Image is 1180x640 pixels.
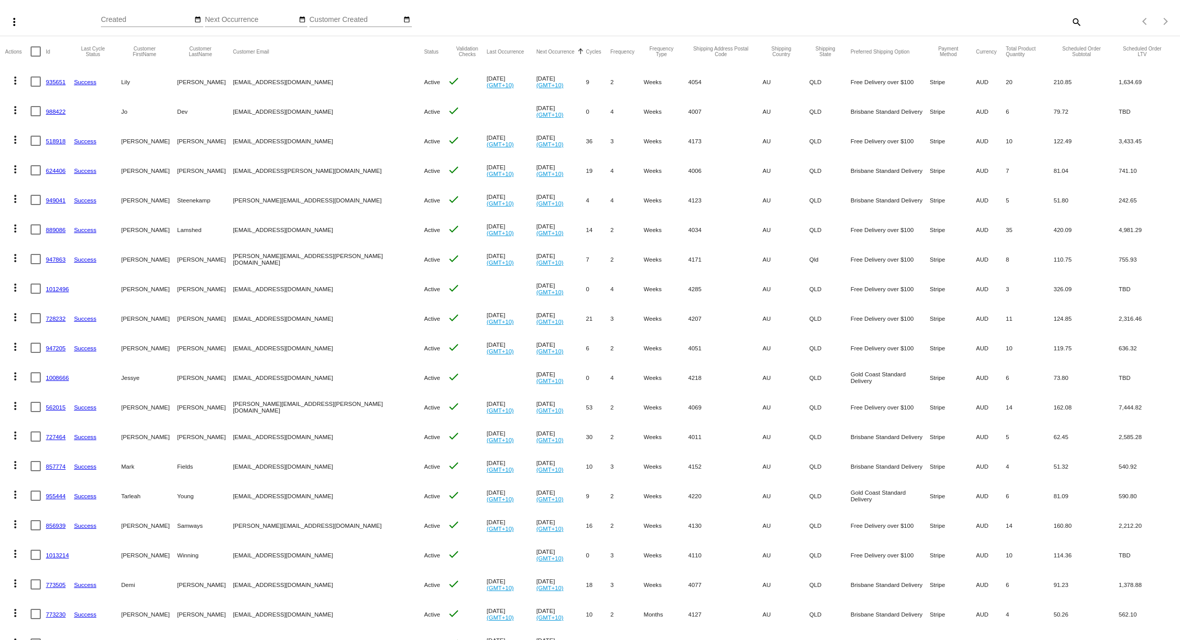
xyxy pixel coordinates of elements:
[536,67,586,96] mat-cell: [DATE]
[610,274,643,303] mat-cell: 4
[976,333,1006,363] mat-cell: AUD
[763,156,809,185] mat-cell: AU
[233,215,424,244] mat-cell: [EMAIL_ADDRESS][DOMAIN_NAME]
[763,67,809,96] mat-cell: AU
[487,170,514,177] a: (GMT+10)
[9,429,21,442] mat-icon: more_vert
[177,363,233,392] mat-cell: [PERSON_NAME]
[1054,333,1119,363] mat-cell: 119.75
[644,422,689,451] mat-cell: Weeks
[487,348,514,354] a: (GMT+10)
[46,108,66,115] a: 988422
[1054,185,1119,215] mat-cell: 51.80
[976,244,1006,274] mat-cell: AUD
[688,333,763,363] mat-cell: 4051
[610,392,643,422] mat-cell: 2
[1119,215,1175,244] mat-cell: 4,981.29
[536,377,563,384] a: (GMT+10)
[610,48,634,55] button: Change sorting for Frequency
[1054,215,1119,244] mat-cell: 420.09
[809,303,851,333] mat-cell: QLD
[809,392,851,422] mat-cell: QLD
[976,126,1006,156] mat-cell: AUD
[177,185,233,215] mat-cell: Steenekamp
[74,79,96,85] a: Success
[74,256,96,263] a: Success
[851,96,930,126] mat-cell: Brisbane Standard Delivery
[1119,185,1175,215] mat-cell: 242.65
[1006,67,1054,96] mat-cell: 20
[1054,67,1119,96] mat-cell: 210.85
[586,333,610,363] mat-cell: 6
[1006,244,1054,274] mat-cell: 8
[1006,185,1054,215] mat-cell: 5
[536,48,574,55] button: Change sorting for NextOccurrenceUtc
[809,156,851,185] mat-cell: QLD
[1054,126,1119,156] mat-cell: 122.49
[688,67,763,96] mat-cell: 4054
[688,244,763,274] mat-cell: 4171
[9,370,21,382] mat-icon: more_vert
[610,126,643,156] mat-cell: 3
[688,363,763,392] mat-cell: 4218
[586,185,610,215] mat-cell: 4
[536,126,586,156] mat-cell: [DATE]
[1119,333,1175,363] mat-cell: 636.32
[610,244,643,274] mat-cell: 2
[9,252,21,264] mat-icon: more_vert
[46,48,50,55] button: Change sorting for Id
[930,46,967,57] button: Change sorting for PaymentMethod.Type
[233,185,424,215] mat-cell: [PERSON_NAME][EMAIL_ADDRESS][DOMAIN_NAME]
[851,422,930,451] mat-cell: Brisbane Standard Delivery
[763,274,809,303] mat-cell: AU
[487,303,536,333] mat-cell: [DATE]
[536,348,563,354] a: (GMT+10)
[930,303,976,333] mat-cell: Stripe
[121,67,177,96] mat-cell: Lily
[610,96,643,126] mat-cell: 4
[586,392,610,422] mat-cell: 53
[536,289,563,295] a: (GMT+10)
[809,363,851,392] mat-cell: QLD
[9,400,21,412] mat-icon: more_vert
[177,126,233,156] mat-cell: [PERSON_NAME]
[1054,46,1110,57] button: Change sorting for Subtotal
[851,48,910,55] button: Change sorting for PreferredShippingOption
[1006,96,1054,126] mat-cell: 6
[976,422,1006,451] mat-cell: AUD
[976,392,1006,422] mat-cell: AUD
[46,433,66,440] a: 727464
[930,67,976,96] mat-cell: Stripe
[1119,156,1175,185] mat-cell: 741.10
[688,392,763,422] mat-cell: 4069
[851,67,930,96] mat-cell: Free Delivery over $100
[688,46,753,57] button: Change sorting for ShippingPostcode
[177,215,233,244] mat-cell: Lamshed
[177,156,233,185] mat-cell: [PERSON_NAME]
[1006,392,1054,422] mat-cell: 14
[121,363,177,392] mat-cell: Jessye
[1006,303,1054,333] mat-cell: 11
[1006,333,1054,363] mat-cell: 10
[763,244,809,274] mat-cell: AU
[46,79,66,85] a: 935651
[121,126,177,156] mat-cell: [PERSON_NAME]
[74,167,96,174] a: Success
[536,407,563,414] a: (GMT+10)
[9,193,21,205] mat-icon: more_vert
[121,422,177,451] mat-cell: [PERSON_NAME]
[644,274,689,303] mat-cell: Weeks
[1006,363,1054,392] mat-cell: 6
[9,163,21,175] mat-icon: more_vert
[763,333,809,363] mat-cell: AU
[121,215,177,244] mat-cell: [PERSON_NAME]
[536,392,586,422] mat-cell: [DATE]
[487,48,524,55] button: Change sorting for LastOccurrenceUtc
[9,341,21,353] mat-icon: more_vert
[809,46,842,57] button: Change sorting for ShippingState
[763,96,809,126] mat-cell: AU
[809,422,851,451] mat-cell: QLD
[930,156,976,185] mat-cell: Stripe
[1054,156,1119,185] mat-cell: 81.04
[851,363,930,392] mat-cell: Gold Coast Standard Delivery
